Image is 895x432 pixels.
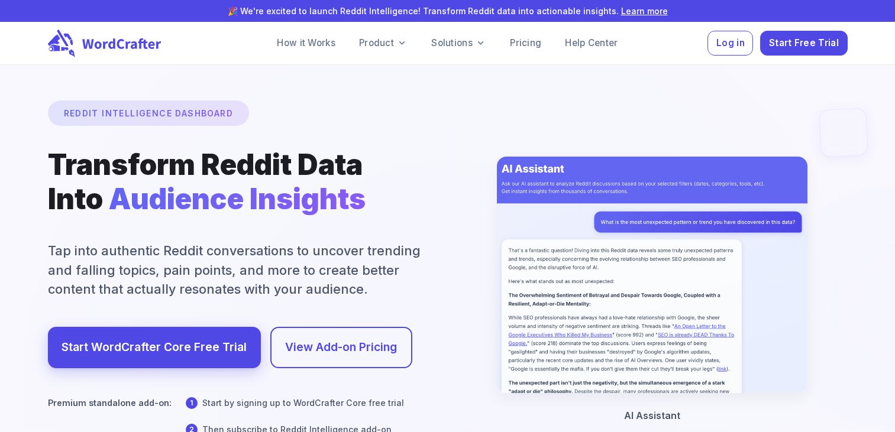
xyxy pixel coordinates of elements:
a: How it Works [267,31,345,55]
p: 🎉 We're excited to launch Reddit Intelligence! Transform Reddit data into actionable insights. [19,5,876,17]
a: Pricing [500,31,551,55]
button: Log in [707,31,753,56]
span: Log in [716,35,745,51]
a: View Add-on Pricing [285,337,397,358]
button: Start Free Trial [760,31,847,56]
a: Product [350,31,417,55]
span: Start Free Trial [769,35,839,51]
a: Help Center [555,31,627,55]
a: Start WordCrafter Core Free Trial [48,327,261,368]
a: Start WordCrafter Core Free Trial [62,337,247,358]
img: AI Assistant [497,157,807,393]
a: Learn more [621,6,668,16]
a: Solutions [422,31,496,55]
p: AI Assistant [624,408,680,423]
a: View Add-on Pricing [270,327,412,368]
